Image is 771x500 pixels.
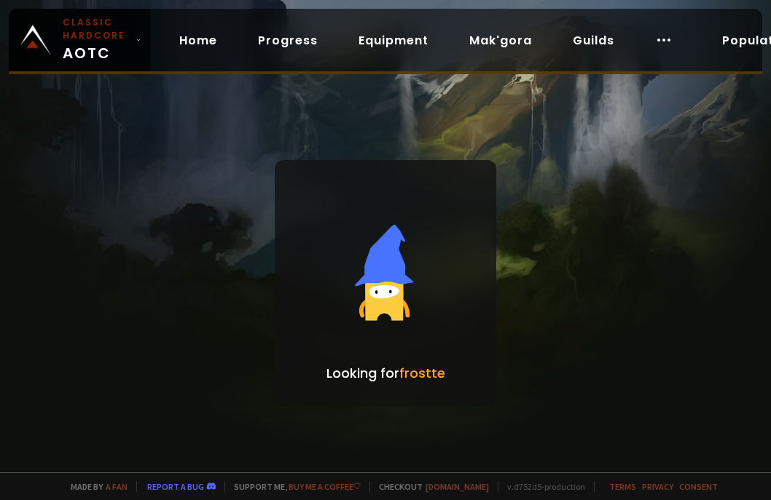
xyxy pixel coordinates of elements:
[426,481,489,492] a: [DOMAIN_NAME]
[679,481,718,492] a: Consent
[63,16,130,42] small: Classic Hardcore
[347,25,440,55] a: Equipment
[224,481,361,492] span: Support me,
[399,364,445,382] span: frostte
[62,481,128,492] span: Made by
[642,481,673,492] a: Privacy
[498,481,585,492] span: v. d752d5 - production
[106,481,128,492] a: a fan
[147,481,204,492] a: Report a bug
[63,16,130,64] span: AOTC
[289,481,361,492] a: Buy me a coffee
[9,9,150,71] a: Classic HardcoreAOTC
[609,481,636,492] a: Terms
[561,25,626,55] a: Guilds
[168,25,229,55] a: Home
[458,25,544,55] a: Mak'gora
[246,25,329,55] a: Progress
[326,363,445,383] p: Looking for
[369,481,489,492] span: Checkout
